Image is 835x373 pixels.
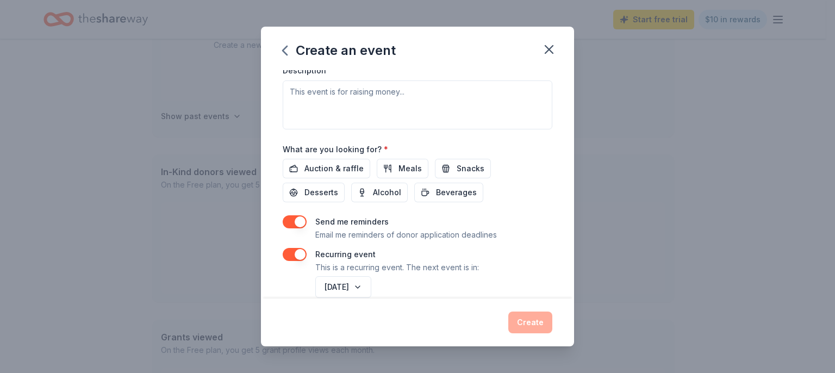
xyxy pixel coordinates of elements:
label: Recurring event [315,250,376,259]
button: Auction & raffle [283,159,370,178]
span: Beverages [436,186,477,199]
button: Snacks [435,159,491,178]
button: Beverages [414,183,483,202]
span: Meals [398,162,422,175]
button: Meals [377,159,428,178]
label: Description [283,65,326,76]
button: Alcohol [351,183,408,202]
button: [DATE] [315,276,371,298]
p: This is a recurring event. The next event is in: [315,261,479,274]
span: Auction & raffle [304,162,364,175]
span: Alcohol [373,186,401,199]
label: Send me reminders [315,217,389,226]
label: What are you looking for? [283,144,388,155]
span: Desserts [304,186,338,199]
span: Snacks [457,162,484,175]
button: Desserts [283,183,345,202]
div: Create an event [283,42,396,59]
p: Email me reminders of donor application deadlines [315,228,497,241]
